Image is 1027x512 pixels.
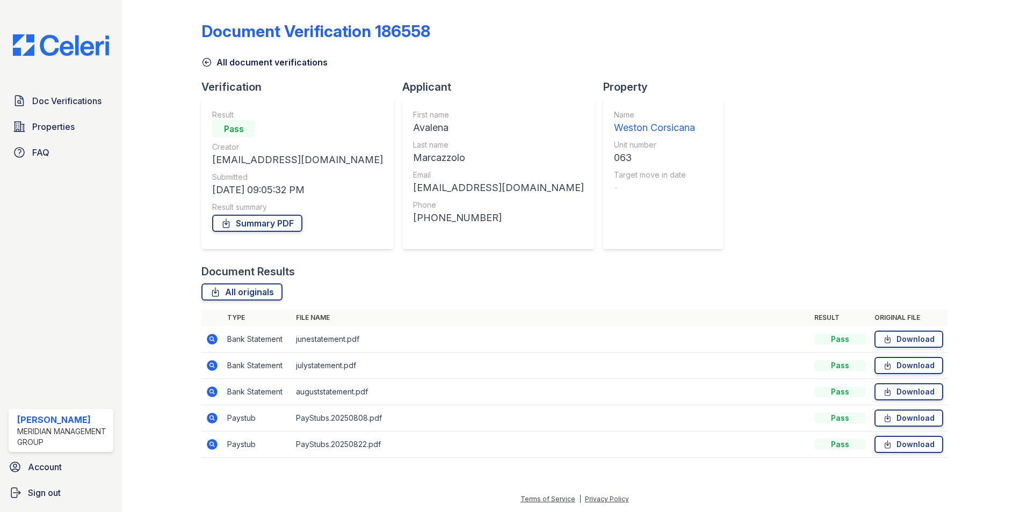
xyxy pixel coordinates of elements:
[201,79,402,94] div: Verification
[17,426,109,448] div: Meridian Management Group
[9,116,113,137] a: Properties
[814,413,866,423] div: Pass
[413,150,584,165] div: Marcazzolo
[4,456,118,478] a: Account
[413,200,584,210] div: Phone
[413,170,584,180] div: Email
[614,150,695,165] div: 063
[201,56,328,69] a: All document verifications
[874,383,943,400] a: Download
[810,309,870,326] th: Result
[9,142,113,163] a: FAQ
[212,152,383,167] div: [EMAIL_ADDRESS][DOMAIN_NAME]
[212,202,383,213] div: Result summary
[201,283,283,301] a: All originals
[603,79,732,94] div: Property
[614,109,695,135] a: Name Weston Corsicana
[292,326,810,353] td: junestatement.pdf
[814,386,866,397] div: Pass
[413,180,584,195] div: [EMAIL_ADDRESS][DOMAIN_NAME]
[413,140,584,150] div: Last name
[614,120,695,135] div: Weston Corsicana
[17,413,109,426] div: [PERSON_NAME]
[4,34,118,56] img: CE_Logo_Blue-a8612792a0a2168367f1c8372b55b34899dd931a85d93a1a3d3e32e68fde9ad4.png
[212,172,383,182] div: Submitted
[223,309,292,326] th: Type
[223,326,292,353] td: Bank Statement
[4,482,118,503] a: Sign out
[223,379,292,405] td: Bank Statement
[870,309,948,326] th: Original file
[201,21,430,41] div: Document Verification 186558
[614,170,695,180] div: Target move in date
[614,180,695,195] div: -
[28,486,61,499] span: Sign out
[814,439,866,450] div: Pass
[212,182,383,198] div: [DATE] 09:05:32 PM
[614,140,695,150] div: Unit number
[874,436,943,453] a: Download
[292,353,810,379] td: julystatement.pdf
[292,431,810,458] td: PayStubs.20250822.pdf
[212,142,383,152] div: Creator
[614,109,695,120] div: Name
[814,360,866,371] div: Pass
[874,357,943,374] a: Download
[413,210,584,225] div: [PHONE_NUMBER]
[32,120,75,133] span: Properties
[413,109,584,120] div: First name
[585,495,629,503] a: Privacy Policy
[32,146,49,159] span: FAQ
[223,405,292,431] td: Paystub
[292,405,810,431] td: PayStubs.20250808.pdf
[28,460,62,473] span: Account
[212,215,302,232] a: Summary PDF
[874,409,943,427] a: Download
[874,331,943,348] a: Download
[212,109,383,120] div: Result
[520,495,575,503] a: Terms of Service
[201,264,295,279] div: Document Results
[292,309,810,326] th: File name
[9,90,113,112] a: Doc Verifications
[292,379,810,405] td: auguststatement.pdf
[579,495,581,503] div: |
[223,431,292,458] td: Paystub
[402,79,603,94] div: Applicant
[212,120,255,137] div: Pass
[32,94,102,107] span: Doc Verifications
[223,353,292,379] td: Bank Statement
[413,120,584,135] div: Avalena
[814,334,866,345] div: Pass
